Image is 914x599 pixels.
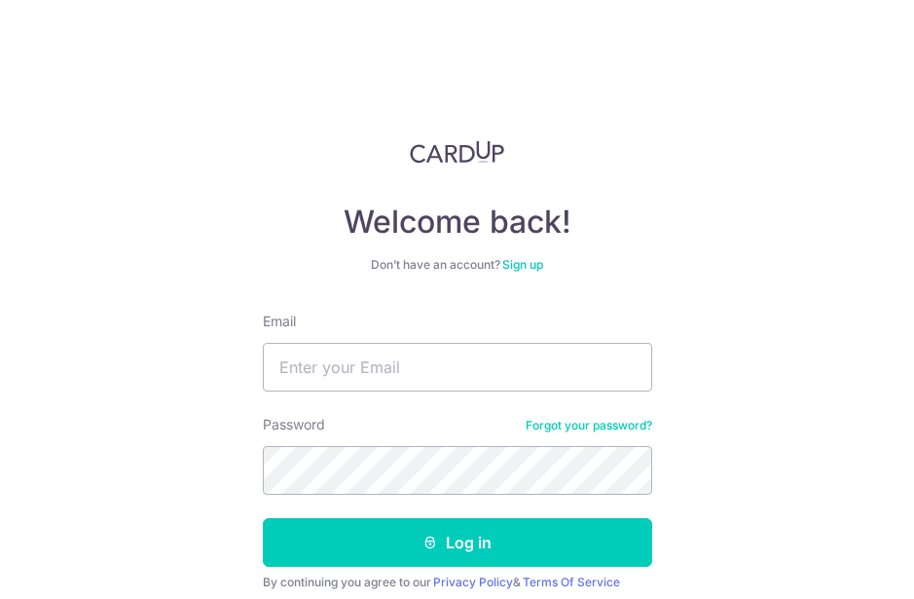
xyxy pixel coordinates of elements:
[523,575,620,589] a: Terms Of Service
[526,418,652,433] a: Forgot your password?
[433,575,513,589] a: Privacy Policy
[263,415,325,434] label: Password
[263,203,652,242] h4: Welcome back!
[502,257,543,272] a: Sign up
[263,518,652,567] button: Log in
[263,312,296,331] label: Email
[263,343,652,392] input: Enter your Email
[410,140,505,164] img: CardUp Logo
[263,257,652,273] div: Don’t have an account?
[263,575,652,590] div: By continuing you agree to our &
